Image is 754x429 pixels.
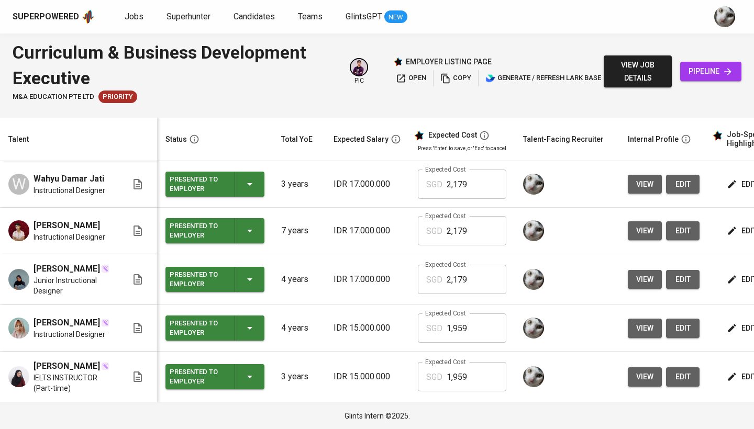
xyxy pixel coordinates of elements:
[346,10,407,24] a: GlintsGPT NEW
[680,62,741,81] a: pipeline
[234,12,275,21] span: Candidates
[170,173,226,196] div: Presented to Employer
[234,10,277,24] a: Candidates
[167,12,210,21] span: Superhunter
[167,10,213,24] a: Superhunter
[636,224,653,238] span: view
[483,70,604,86] button: lark generate / refresh lark base
[98,91,137,103] div: New Job received from Demand Team
[604,55,672,87] button: view job details
[666,175,700,194] button: edit
[34,232,105,242] span: Instructional Designer
[426,274,442,286] p: SGD
[101,265,109,273] img: magic_wand.svg
[628,133,679,146] div: Internal Profile
[674,322,691,335] span: edit
[8,220,29,241] img: Farras Adhi Hidaya
[636,322,653,335] span: view
[636,178,653,191] span: view
[426,371,442,383] p: SGD
[628,270,662,289] button: view
[712,130,723,141] img: glints_star.svg
[406,57,492,67] p: employer listing page
[281,178,317,190] p: 3 years
[34,360,100,372] span: [PERSON_NAME]
[170,317,226,340] div: Presented to Employer
[612,59,663,84] span: view job details
[298,10,325,24] a: Teams
[628,319,662,338] button: view
[440,72,471,84] span: copy
[334,178,401,190] p: IDR 17.000.000
[628,367,662,387] button: view
[689,65,733,78] span: pipeline
[523,220,544,241] img: tharisa.rizky@glints.com
[165,315,264,341] button: Presented to Employer
[523,174,544,195] img: tharisa.rizky@glints.com
[426,225,442,238] p: SGD
[714,6,735,27] img: tharisa.rizky@glints.com
[8,318,29,338] img: Miftahul Mawaddah
[281,322,317,334] p: 4 years
[428,131,477,140] div: Expected Cost
[346,12,382,21] span: GlintsGPT
[170,219,226,242] div: Presented to Employer
[523,269,544,290] img: tharisa.rizky@glints.com
[13,92,94,102] span: M&A Education Pte Ltd
[334,370,401,383] p: IDR 15.000.000
[426,178,442,191] p: SGD
[165,133,187,146] div: Status
[34,317,100,329] span: [PERSON_NAME]
[393,57,403,66] img: Glints Star
[334,322,401,334] p: IDR 15.000.000
[98,92,137,102] span: Priority
[281,133,313,146] div: Total YoE
[523,366,544,387] img: tharisa.rizky@glints.com
[334,273,401,286] p: IDR 17.000.000
[334,133,389,146] div: Expected Salary
[34,275,115,296] span: Junior Instructional Designer
[414,130,424,141] img: glints_star.svg
[350,58,368,85] div: pic
[101,319,109,327] img: magic_wand.svg
[8,269,29,290] img: Tamima Rubbama F.
[13,40,337,91] div: Curriculum & Business Development Executive
[101,362,109,370] img: magic_wand.svg
[334,224,401,237] p: IDR 17.000.000
[674,273,691,286] span: edit
[281,273,317,286] p: 4 years
[165,218,264,243] button: Presented to Employer
[298,12,323,21] span: Teams
[393,70,429,86] a: open
[426,322,442,335] p: SGD
[636,370,653,383] span: view
[636,273,653,286] span: view
[34,219,100,232] span: [PERSON_NAME]
[170,268,226,291] div: Presented to Employer
[666,319,700,338] button: edit
[674,370,691,383] span: edit
[13,9,95,25] a: Superpoweredapp logo
[281,370,317,383] p: 3 years
[8,174,29,195] div: W
[351,59,367,75] img: erwin@glints.com
[674,224,691,238] span: edit
[34,329,105,340] span: Instructional Designer
[384,12,407,22] span: NEW
[165,364,264,389] button: Presented to Employer
[8,366,29,387] img: Hanin K
[34,185,105,196] span: Instructional Designer
[125,10,146,24] a: Jobs
[666,367,700,387] button: edit
[418,144,506,152] p: Press 'Enter' to save, or 'Esc' to cancel
[81,9,95,25] img: app logo
[666,221,700,241] button: edit
[34,372,115,393] span: IELTS INSTRUCTOR (Part-time)
[438,70,474,86] button: copy
[666,270,700,289] button: edit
